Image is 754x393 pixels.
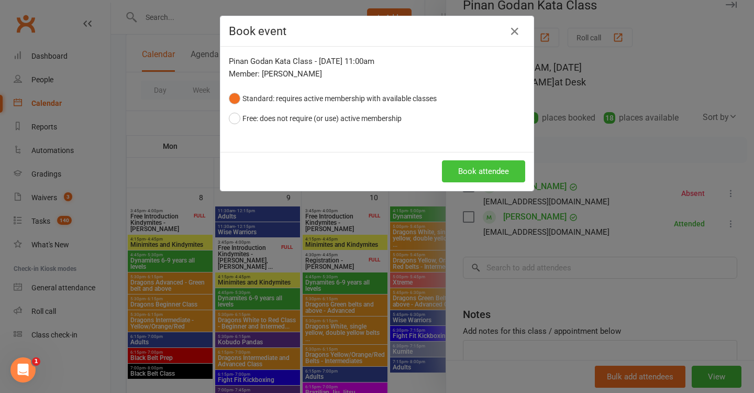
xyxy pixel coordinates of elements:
iframe: Intercom live chat [10,357,36,383]
h4: Book event [229,25,525,38]
button: Standard: requires active membership with available classes [229,89,437,108]
button: Book attendee [442,160,525,182]
button: Close [506,23,523,40]
button: Free: does not require (or use) active membership [229,108,402,128]
span: 1 [32,357,40,366]
div: Pinan Godan Kata Class - [DATE] 11:00am Member: [PERSON_NAME] [229,55,525,80]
